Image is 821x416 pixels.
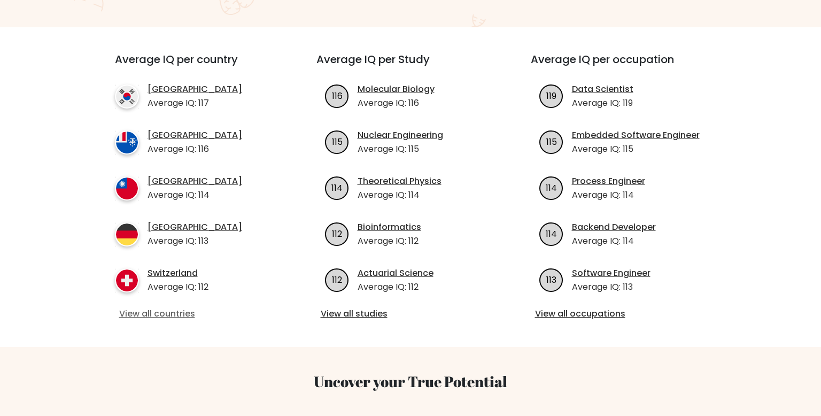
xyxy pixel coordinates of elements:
text: 112 [332,227,342,240]
p: Average IQ: 116 [148,143,242,156]
a: View all occupations [535,307,715,320]
text: 114 [546,181,557,194]
a: Process Engineer [572,175,645,188]
img: country [115,176,139,201]
a: Theoretical Physics [358,175,442,188]
text: 113 [546,273,556,286]
h3: Average IQ per occupation [531,53,719,79]
img: country [115,84,139,109]
text: 115 [331,135,342,148]
text: 114 [331,181,343,194]
p: Average IQ: 114 [572,235,656,248]
a: Switzerland [148,267,208,280]
a: Bioinformatics [358,221,421,234]
text: 116 [331,89,342,102]
a: Backend Developer [572,221,656,234]
h3: Uncover your True Potential [64,373,757,391]
p: Average IQ: 115 [358,143,443,156]
p: Average IQ: 112 [358,235,421,248]
p: Average IQ: 115 [572,143,700,156]
a: View all countries [119,307,274,320]
text: 114 [546,227,557,240]
a: View all studies [321,307,501,320]
h3: Average IQ per Study [316,53,505,79]
p: Average IQ: 116 [358,97,435,110]
img: country [115,130,139,155]
p: Average IQ: 112 [148,281,208,294]
p: Average IQ: 119 [572,97,633,110]
a: Actuarial Science [358,267,433,280]
text: 115 [546,135,556,148]
p: Average IQ: 114 [148,189,242,202]
a: [GEOGRAPHIC_DATA] [148,175,242,188]
img: country [115,268,139,292]
p: Average IQ: 113 [572,281,650,294]
a: [GEOGRAPHIC_DATA] [148,83,242,96]
a: Molecular Biology [358,83,435,96]
a: Software Engineer [572,267,650,280]
h3: Average IQ per country [115,53,278,79]
p: Average IQ: 113 [148,235,242,248]
text: 112 [332,273,342,286]
p: Average IQ: 114 [358,189,442,202]
a: Data Scientist [572,83,633,96]
p: Average IQ: 114 [572,189,645,202]
p: Average IQ: 112 [358,281,433,294]
a: [GEOGRAPHIC_DATA] [148,129,242,142]
a: Nuclear Engineering [358,129,443,142]
a: [GEOGRAPHIC_DATA] [148,221,242,234]
p: Average IQ: 117 [148,97,242,110]
text: 119 [546,89,556,102]
a: Embedded Software Engineer [572,129,700,142]
img: country [115,222,139,246]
